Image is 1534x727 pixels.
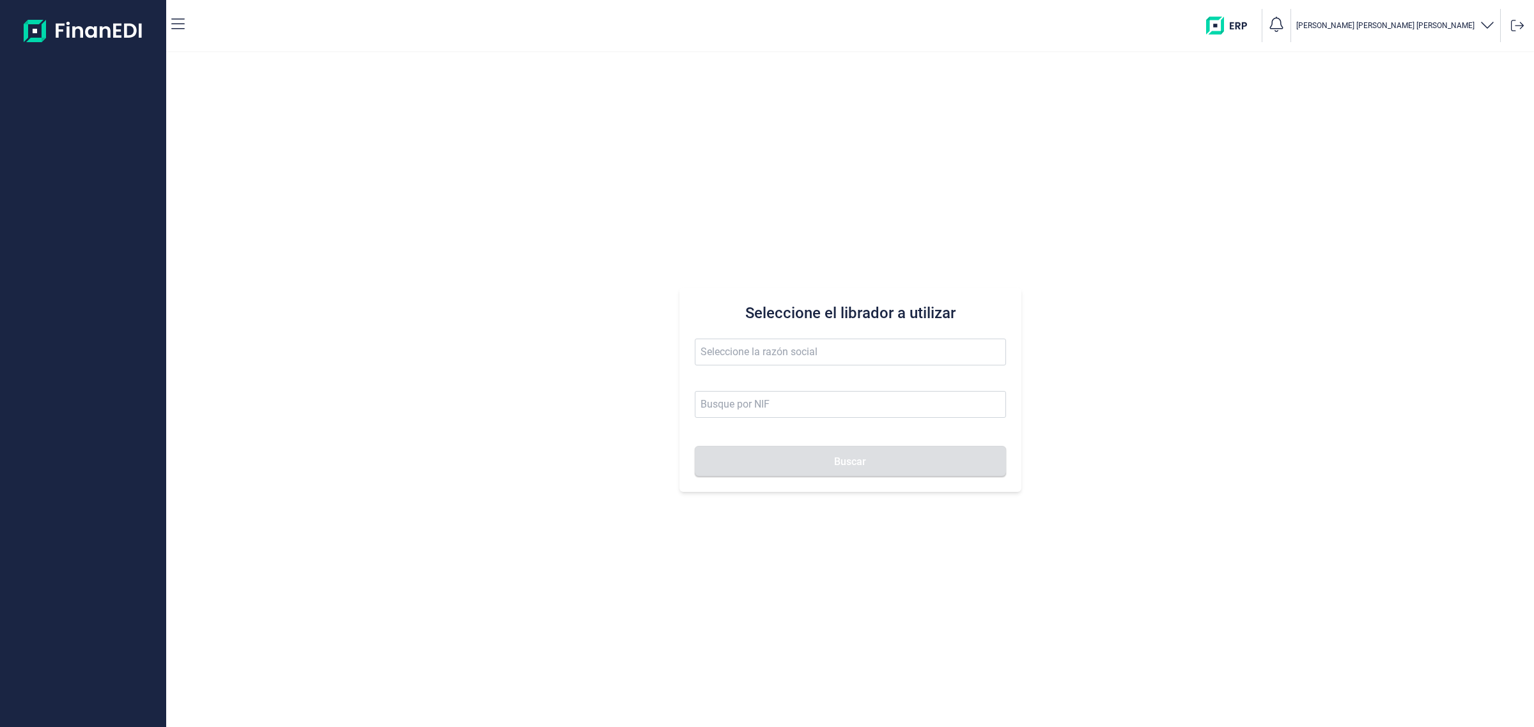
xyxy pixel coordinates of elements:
[24,10,143,51] img: Logo de aplicación
[1296,20,1475,31] p: [PERSON_NAME] [PERSON_NAME] [PERSON_NAME]
[834,457,866,466] span: Buscar
[1296,17,1495,35] button: [PERSON_NAME] [PERSON_NAME] [PERSON_NAME]
[695,303,1006,323] h3: Seleccione el librador a utilizar
[1206,17,1257,34] img: erp
[695,446,1006,477] button: Buscar
[695,339,1006,365] input: Seleccione la razón social
[695,391,1006,418] input: Busque por NIF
